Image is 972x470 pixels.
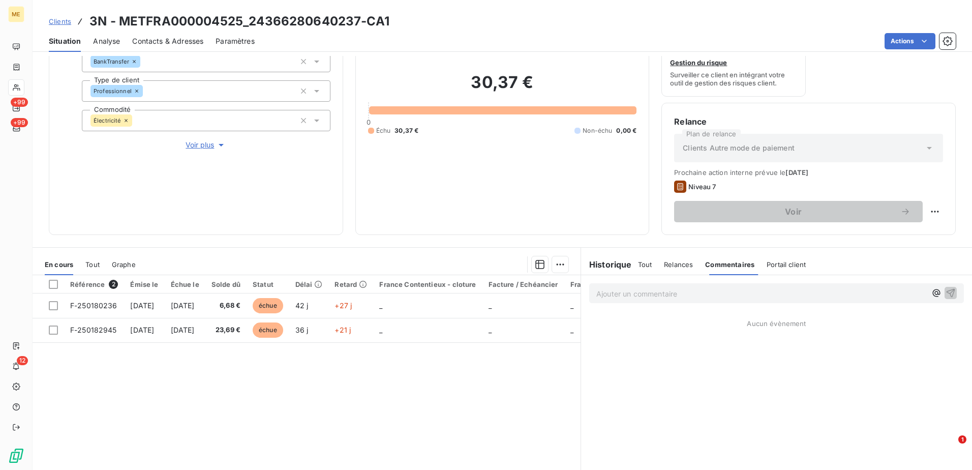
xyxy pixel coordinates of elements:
span: Électricité [94,118,121,124]
span: 6,68 € [211,301,240,311]
span: Situation [49,36,81,46]
span: Clients [49,17,71,25]
div: France Contentieux - ouverture [570,280,676,288]
span: BankTransfer [94,58,129,65]
span: Relances [664,260,693,269]
span: Professionnel [94,88,132,94]
span: [DATE] [171,301,195,310]
span: Tout [85,260,100,269]
span: En cours [45,260,73,269]
span: 12 [17,356,28,365]
span: +99 [11,118,28,127]
span: Commentaires [705,260,754,269]
input: Ajouter une valeur [140,57,148,66]
span: 2 [109,280,118,289]
div: ME [8,6,24,22]
span: +99 [11,98,28,107]
span: 36 j [295,326,309,334]
div: Émise le [130,280,158,288]
a: Clients [49,16,71,26]
span: échue [253,322,283,338]
span: 0 [367,118,371,126]
span: Échu [376,126,391,135]
button: Actions [885,33,935,49]
div: Délai [295,280,323,288]
span: _ [379,301,382,310]
span: Non-échu [583,126,612,135]
span: Contacts & Adresses [132,36,203,46]
div: Statut [253,280,283,288]
img: Logo LeanPay [8,448,24,464]
span: 30,37 € [394,126,418,135]
button: Gestion du risqueSurveiller ce client en intégrant votre outil de gestion des risques client. [661,32,805,97]
span: Prochaine action interne prévue le [674,168,943,177]
span: Surveiller ce client en intégrant votre outil de gestion des risques client. [670,71,797,87]
span: F-250182945 [70,326,117,334]
span: Analyse [93,36,120,46]
button: Voir plus [82,139,330,151]
span: Clients Autre mode de paiement [683,143,795,153]
span: [DATE] [785,168,808,177]
span: Tout [638,260,652,269]
span: _ [570,301,573,310]
span: Voir plus [186,140,226,150]
div: Retard [335,280,367,288]
span: F-250180236 [70,301,117,310]
span: 23,69 € [211,325,240,335]
input: Ajouter une valeur [143,86,151,96]
span: +21 j [335,326,351,334]
span: Niveau 7 [688,183,716,191]
h6: Historique [581,258,632,271]
span: 42 j [295,301,309,310]
span: 0,00 € [616,126,636,135]
span: [DATE] [130,326,154,334]
h2: 30,37 € [368,72,637,103]
span: _ [570,326,573,334]
div: Solde dû [211,280,240,288]
span: _ [489,326,492,334]
span: Aucun évènement [747,319,806,328]
div: Échue le [171,280,199,288]
span: 1 [958,435,966,444]
div: France Contentieux - cloture [379,280,476,288]
button: Voir [674,201,923,222]
input: Ajouter une valeur [132,116,140,125]
h3: 3N - METFRA000004525_24366280640237-CA1 [89,12,389,31]
span: +27 j [335,301,352,310]
iframe: Intercom live chat [937,435,962,460]
span: [DATE] [130,301,154,310]
span: _ [379,326,382,334]
span: _ [489,301,492,310]
span: Voir [686,208,900,216]
span: Gestion du risque [670,58,727,67]
span: Portail client [767,260,806,269]
h6: Relance [674,115,943,128]
span: [DATE] [171,326,195,334]
span: Graphe [112,260,136,269]
span: échue [253,298,283,313]
span: Paramètres [216,36,255,46]
div: Facture / Echéancier [489,280,558,288]
div: Référence [70,280,118,289]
